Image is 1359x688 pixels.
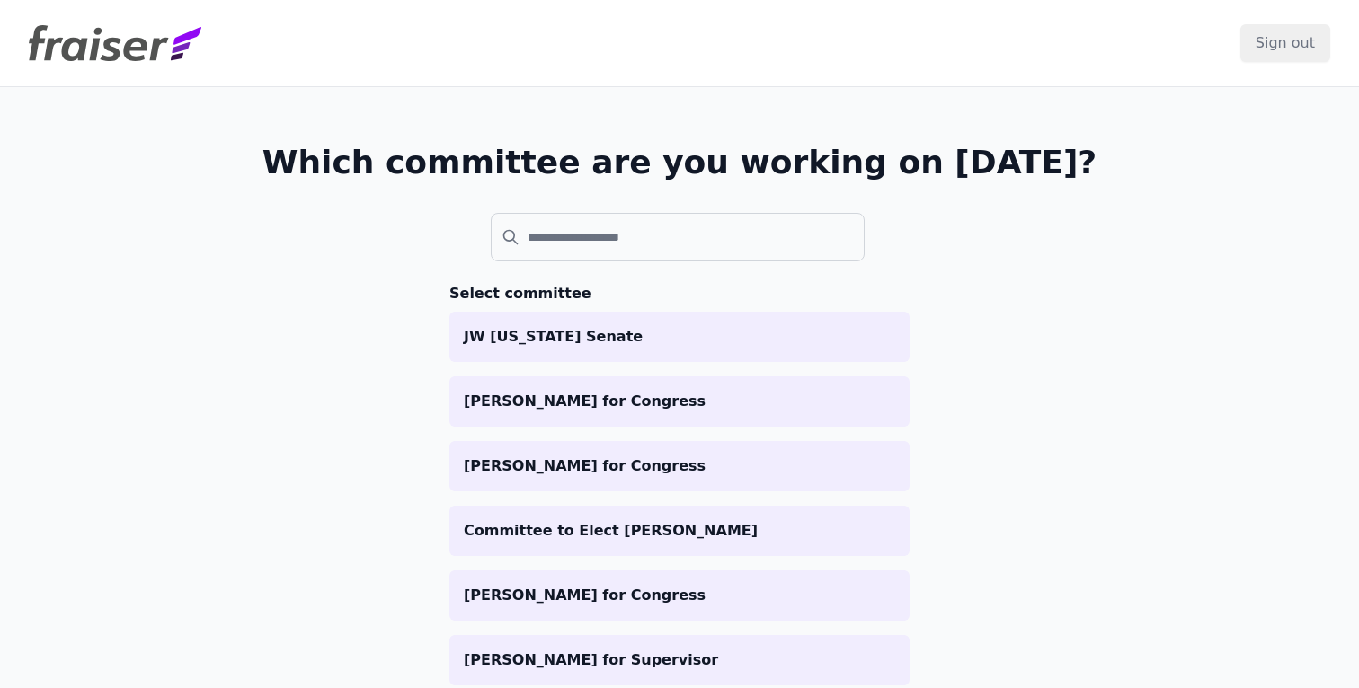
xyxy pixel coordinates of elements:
[464,520,895,542] p: Committee to Elect [PERSON_NAME]
[464,391,895,412] p: [PERSON_NAME] for Congress
[262,145,1097,181] h1: Which committee are you working on [DATE]?
[464,326,895,348] p: JW [US_STATE] Senate
[29,25,201,61] img: Fraiser Logo
[1240,24,1330,62] input: Sign out
[449,376,910,427] a: [PERSON_NAME] for Congress
[449,441,910,491] a: [PERSON_NAME] for Congress
[449,635,910,685] a: [PERSON_NAME] for Supervisor
[449,570,910,621] a: [PERSON_NAME] for Congress
[449,312,910,362] a: JW [US_STATE] Senate
[464,455,895,477] p: [PERSON_NAME] for Congress
[464,649,895,671] p: [PERSON_NAME] for Supervisor
[449,506,910,556] a: Committee to Elect [PERSON_NAME]
[464,585,895,606] p: [PERSON_NAME] for Congress
[449,283,910,304] h3: Select committee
